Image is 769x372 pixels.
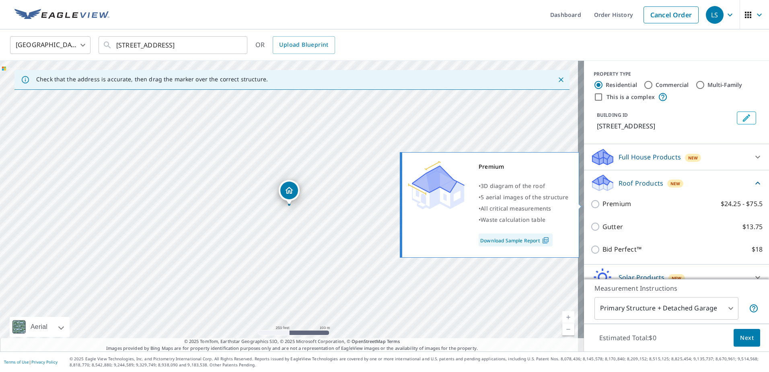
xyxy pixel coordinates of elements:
a: Privacy Policy [31,359,58,365]
p: Premium [602,199,631,209]
div: • [479,192,569,203]
a: Current Level 17, Zoom In [562,311,574,323]
label: Multi-Family [707,81,742,89]
span: All critical measurements [481,205,551,212]
a: Current Level 17, Zoom Out [562,323,574,335]
div: Primary Structure + Detached Garage [594,297,738,320]
a: Terms [387,338,400,344]
div: Full House ProductsNew [590,147,763,167]
span: 3D diagram of the roof [481,182,545,190]
button: Close [556,74,566,85]
p: [STREET_ADDRESS] [597,121,734,131]
p: $13.75 [742,222,763,232]
div: Aerial [28,317,50,337]
div: Dropped pin, building 1, Residential property, 110 3rd St NE Hampton, SC 29924 [279,180,300,205]
div: Roof ProductsNew [590,174,763,192]
a: Terms of Use [4,359,29,365]
input: Search by address or latitude-longitude [116,34,231,56]
p: BUILDING ID [597,112,628,118]
div: [GEOGRAPHIC_DATA] [10,34,90,56]
button: Next [734,329,760,347]
label: Residential [606,81,637,89]
a: Download Sample Report [479,234,553,246]
div: • [479,180,569,192]
a: Upload Blueprint [273,36,335,54]
p: Gutter [602,222,623,232]
p: | [4,360,58,364]
label: This is a complex [607,93,655,101]
div: OR [255,36,335,54]
p: Bid Perfect™ [602,244,642,254]
span: 5 aerial images of the structure [481,193,568,201]
label: Commercial [656,81,689,89]
p: Measurement Instructions [594,283,759,293]
div: • [479,203,569,214]
div: Premium [479,161,569,172]
a: Cancel Order [644,6,699,23]
p: Check that the address is accurate, then drag the marker over the correct structure. [36,76,268,83]
img: EV Logo [14,9,109,21]
span: Upload Blueprint [279,40,328,50]
span: Your report will include the primary structure and a detached garage if one exists. [749,304,759,313]
span: © 2025 TomTom, Earthstar Geographics SIO, © 2025 Microsoft Corporation, © [184,338,400,345]
img: Pdf Icon [540,237,551,244]
div: PROPERTY TYPE [594,70,759,78]
div: Solar ProductsNew [590,268,763,287]
span: Next [740,333,754,343]
div: LS [706,6,724,24]
p: Full House Products [619,152,681,162]
p: © 2025 Eagle View Technologies, Inc. and Pictometry International Corp. All Rights Reserved. Repo... [70,356,765,368]
span: New [670,180,681,187]
a: OpenStreetMap [352,338,385,344]
img: Premium [408,161,465,209]
p: $18 [752,244,763,254]
p: $24.25 - $75.5 [721,199,763,209]
p: Solar Products [619,273,664,282]
p: Estimated Total: $0 [593,329,663,347]
p: Roof Products [619,178,663,188]
span: New [688,155,698,161]
div: • [479,214,569,225]
span: New [672,275,682,281]
span: Waste calculation table [481,216,545,223]
button: Edit building 1 [737,112,756,124]
div: Aerial [10,317,70,337]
